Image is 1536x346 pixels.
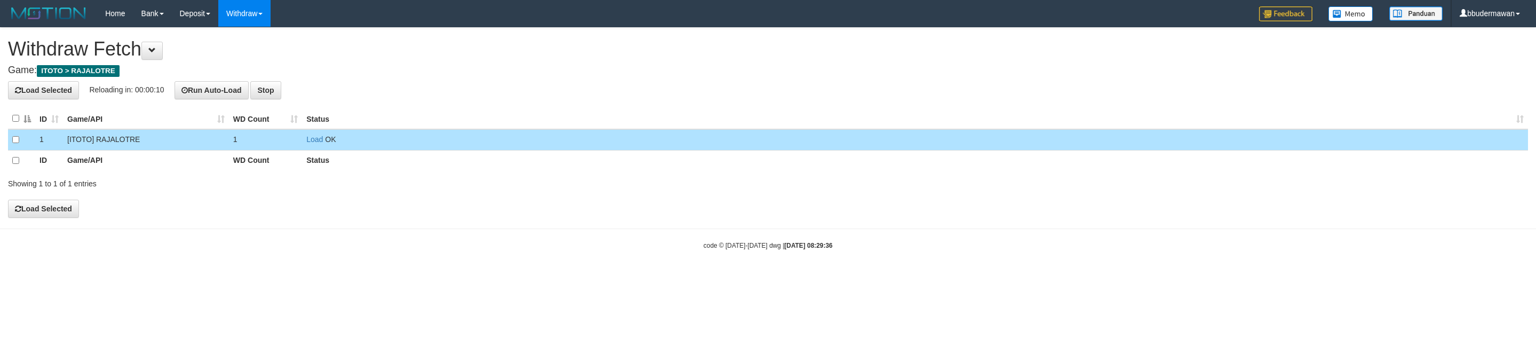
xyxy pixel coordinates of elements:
[8,81,79,99] button: Load Selected
[325,135,336,144] span: OK
[8,38,1528,60] h1: Withdraw Fetch
[250,81,281,99] button: Stop
[229,150,302,171] th: WD Count
[89,85,164,93] span: Reloading in: 00:00:10
[229,108,302,129] th: WD Count: activate to sort column ascending
[1259,6,1312,21] img: Feedback.jpg
[785,242,833,249] strong: [DATE] 08:29:36
[302,150,1528,171] th: Status
[63,129,229,151] td: [ITOTO] RAJALOTRE
[1389,6,1443,21] img: panduan.png
[8,174,632,189] div: Showing 1 to 1 of 1 entries
[35,108,63,129] th: ID: activate to sort column ascending
[302,108,1528,129] th: Status: activate to sort column ascending
[1328,6,1373,21] img: Button%20Memo.svg
[63,108,229,129] th: Game/API: activate to sort column ascending
[35,129,63,151] td: 1
[63,150,229,171] th: Game/API
[233,135,237,144] span: 1
[306,135,323,144] a: Load
[703,242,833,249] small: code © [DATE]-[DATE] dwg |
[8,5,89,21] img: MOTION_logo.png
[8,65,1528,76] h4: Game:
[175,81,249,99] button: Run Auto-Load
[37,65,120,77] span: ITOTO > RAJALOTRE
[35,150,63,171] th: ID
[8,200,79,218] button: Load Selected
